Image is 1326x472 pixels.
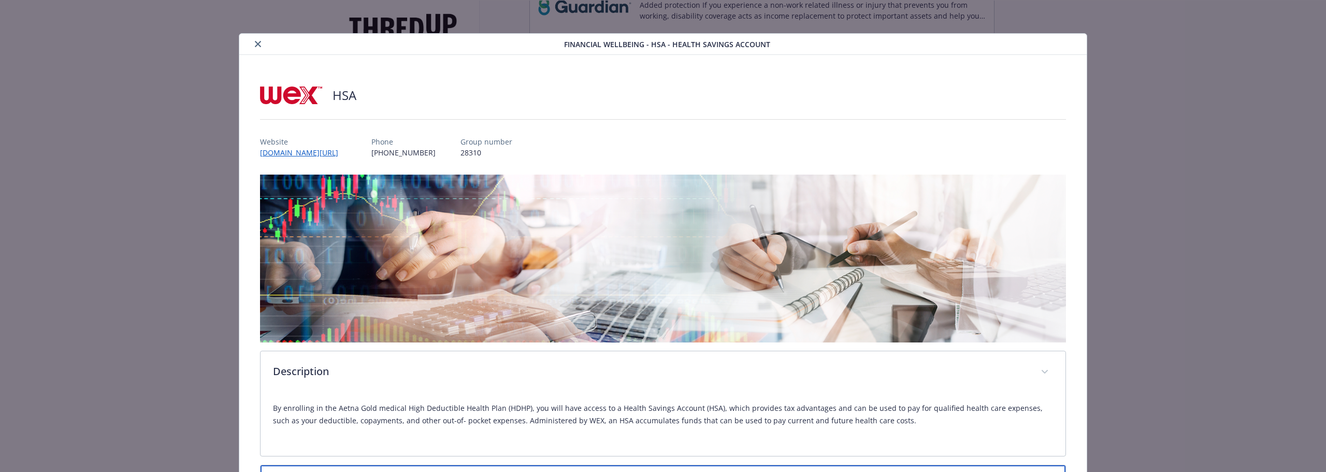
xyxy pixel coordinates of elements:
p: [PHONE_NUMBER] [371,147,436,158]
p: By enrolling in the Aetna Gold medical High Deductible Health Plan (HDHP), you will have access t... [273,402,1053,427]
button: close [252,38,264,50]
p: Group number [460,136,512,147]
p: 28310 [460,147,512,158]
p: Phone [371,136,436,147]
h2: HSA [333,87,356,104]
p: Website [260,136,347,147]
img: banner [260,175,1066,342]
img: Wex Inc. [260,80,322,111]
div: Description [261,394,1065,456]
a: [DOMAIN_NAME][URL] [260,148,347,158]
span: Financial Wellbeing - HSA - Health Savings Account [564,39,770,50]
p: Description [273,364,1028,379]
div: Description [261,351,1065,394]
